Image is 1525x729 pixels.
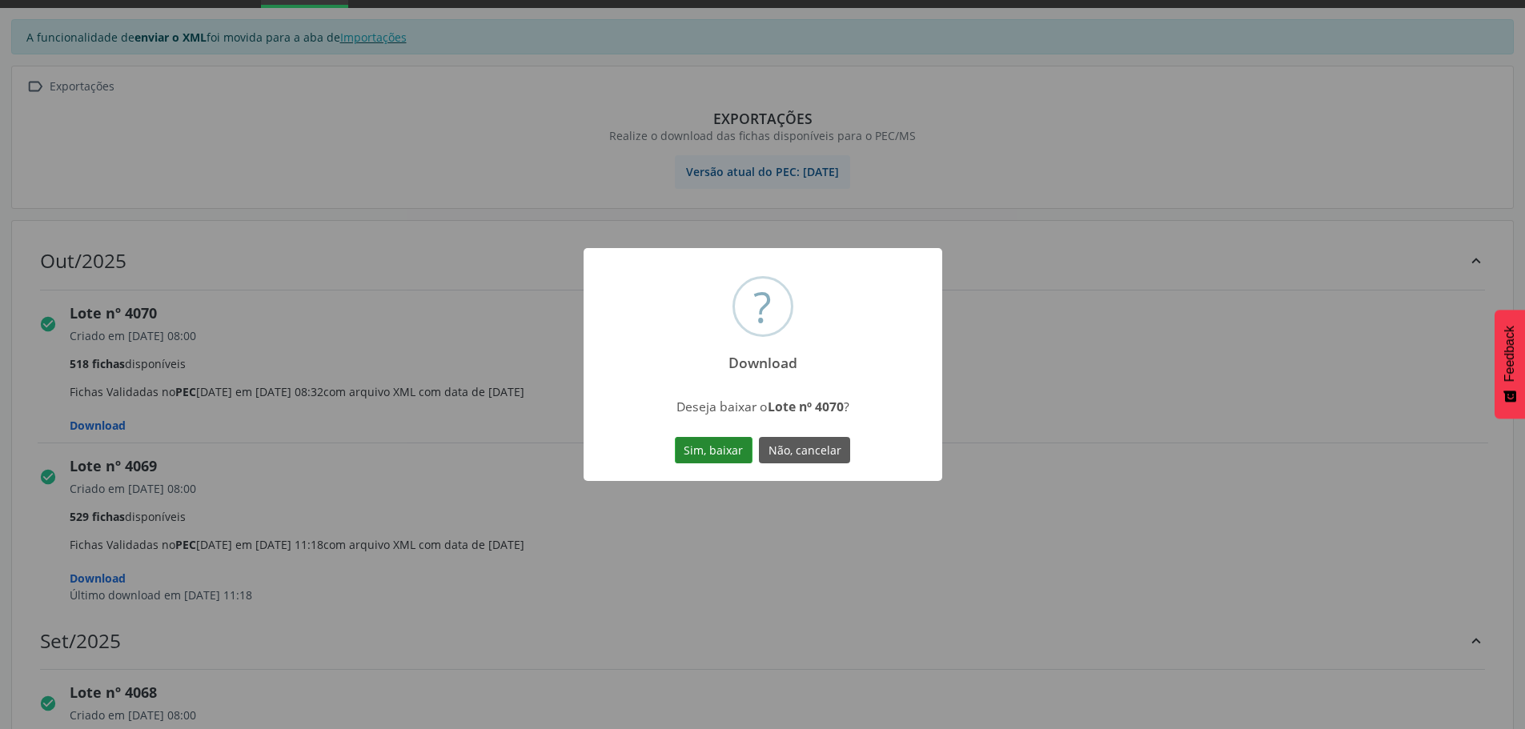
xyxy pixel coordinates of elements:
[1495,310,1525,419] button: Feedback - Mostrar pesquisa
[675,437,752,464] button: Sim, baixar
[759,437,850,464] button: Não, cancelar
[753,278,772,334] div: ?
[714,343,811,371] h2: Download
[621,398,904,415] div: Deseja baixar o ?
[768,398,844,415] strong: Lote nº 4070
[1503,326,1517,382] span: Feedback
